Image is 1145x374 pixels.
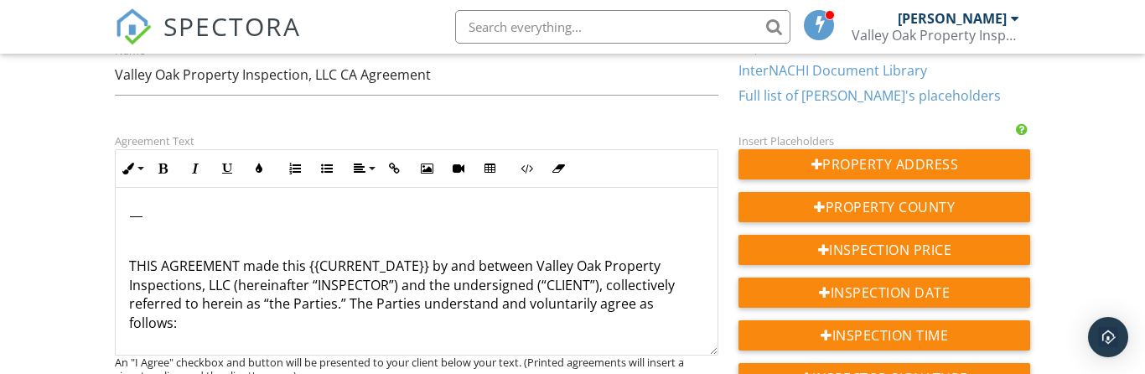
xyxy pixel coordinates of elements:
input: Search everything... [455,10,790,44]
a: Full list of [PERSON_NAME]'s placeholders [738,86,1001,105]
label: Insert Placeholders [738,133,834,148]
div: Property County [738,192,1030,222]
a: SPECTORA [115,23,301,58]
button: Code View [510,153,542,184]
p: THIS AGREEMENT made this {{CURRENT_DATE}} by and between Valley Oak Property Inspections, LLC (he... [129,257,705,332]
button: Insert Video [443,153,474,184]
button: Insert Image (⌘P) [411,153,443,184]
button: Underline (⌘U) [211,153,243,184]
button: Insert Table [474,153,506,184]
div: Open Intercom Messenger [1088,317,1128,357]
div: Helpful Links [738,41,1030,55]
div: Property Address [738,149,1030,179]
span: SPECTORA [163,8,301,44]
button: Ordered List [279,153,311,184]
div: Inspection Time [738,320,1030,351]
button: Colors [243,153,275,184]
label: Agreement Text [115,133,194,148]
button: Clear Formatting [542,153,574,184]
div: Inspection Date [738,278,1030,308]
div: [PERSON_NAME] [898,10,1007,27]
img: The Best Home Inspection Software - Spectora [115,8,152,45]
p: ⸻ [129,206,705,225]
div: Valley Oak Property Inspections LLC [852,27,1019,44]
a: InterNACHI Document Library [738,61,927,80]
button: Insert Link (⌘K) [379,153,411,184]
div: Inspection Price [738,235,1030,265]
